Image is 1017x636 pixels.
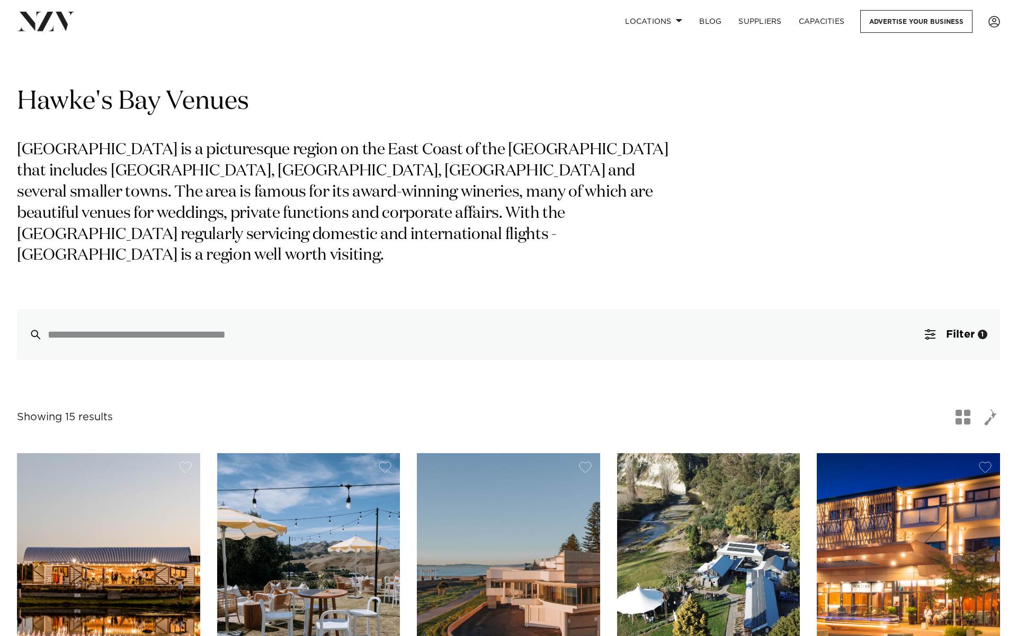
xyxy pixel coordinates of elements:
div: 1 [978,330,987,339]
a: SUPPLIERS [730,10,790,33]
a: Locations [617,10,691,33]
span: Filter [946,329,975,340]
a: Advertise your business [860,10,973,33]
img: nzv-logo.png [17,12,75,31]
button: Filter1 [912,309,1000,360]
p: [GEOGRAPHIC_DATA] is a picturesque region on the East Coast of the [GEOGRAPHIC_DATA] that include... [17,140,672,267]
a: BLOG [691,10,730,33]
a: Capacities [790,10,853,33]
h1: Hawke's Bay Venues [17,85,1000,119]
div: Showing 15 results [17,409,113,426]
